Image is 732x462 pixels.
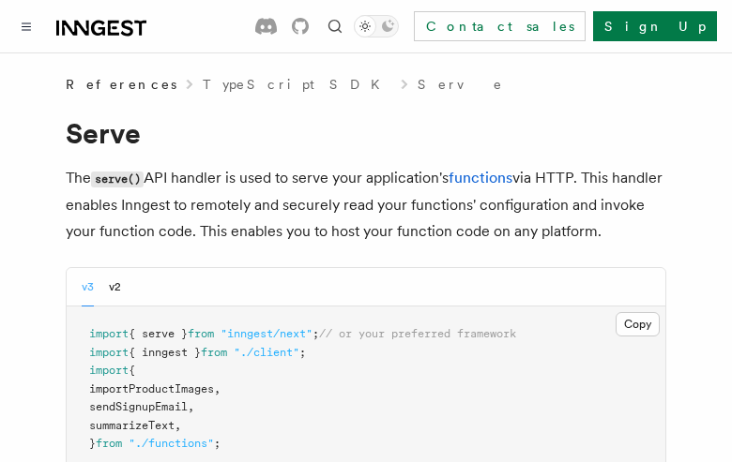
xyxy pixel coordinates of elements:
[89,364,129,377] span: import
[89,400,188,413] span: sendSignupEmail
[414,11,586,41] a: Contact sales
[66,165,666,245] p: The API handler is used to serve your application's via HTTP. This handler enables Inngest to rem...
[129,437,214,450] span: "./functions"
[449,169,512,186] a: functions
[89,419,175,432] span: summarizeText
[89,346,129,359] span: import
[91,171,144,187] code: serve()
[89,437,96,450] span: }
[89,327,129,340] span: import
[129,327,188,340] span: { serve }
[96,437,122,450] span: from
[214,382,221,395] span: ,
[214,437,221,450] span: ;
[129,364,135,377] span: {
[221,327,313,340] span: "inngest/next"
[203,75,391,94] a: TypeScript SDK
[15,15,38,37] button: Toggle navigation
[234,346,299,359] span: "./client"
[109,268,121,306] button: v2
[66,75,176,94] span: References
[299,346,306,359] span: ;
[82,268,94,306] button: v3
[201,346,227,359] span: from
[418,75,504,94] a: Serve
[188,327,214,340] span: from
[354,15,399,37] button: Toggle dark mode
[313,327,319,340] span: ;
[188,400,194,413] span: ,
[593,11,717,41] a: Sign Up
[324,15,346,37] button: Find something...
[129,346,201,359] span: { inngest }
[66,116,666,150] h1: Serve
[89,382,214,395] span: importProductImages
[616,312,660,336] button: Copy
[319,327,516,340] span: // or your preferred framework
[175,419,181,432] span: ,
